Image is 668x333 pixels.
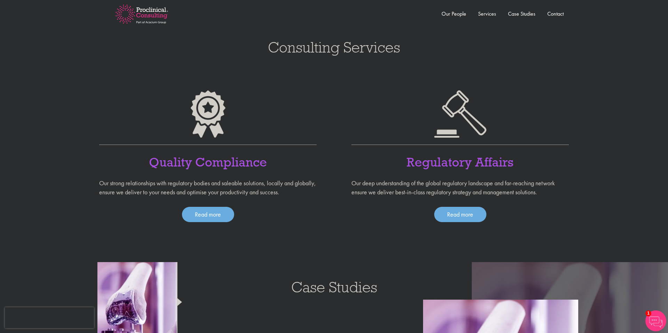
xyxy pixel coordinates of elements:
p: Our strong relationships with regulatory bodies and saleable solutions, locally and globally, ens... [99,179,317,196]
a: Services [478,10,496,17]
a: Quality Compliance [149,154,267,170]
p: Our deep understanding of the global regulatory landscape and far-reaching network ensure we deli... [351,179,569,196]
a: Case Studies [508,10,535,17]
img: Quality Compliance [191,90,225,137]
a: Regulatory Affairs [407,154,514,170]
a: Contact [547,10,564,17]
h3: Consulting Services [7,40,661,55]
img: Regulatory Affairs< [434,90,486,138]
img: Chatbot [645,310,666,331]
a: Read more [434,207,486,222]
a: Privacy Policy [47,73,80,78]
a: Read more [182,207,234,222]
iframe: reCAPTCHA [5,307,94,328]
a: Our People [442,10,466,17]
span: 1 [645,310,651,316]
